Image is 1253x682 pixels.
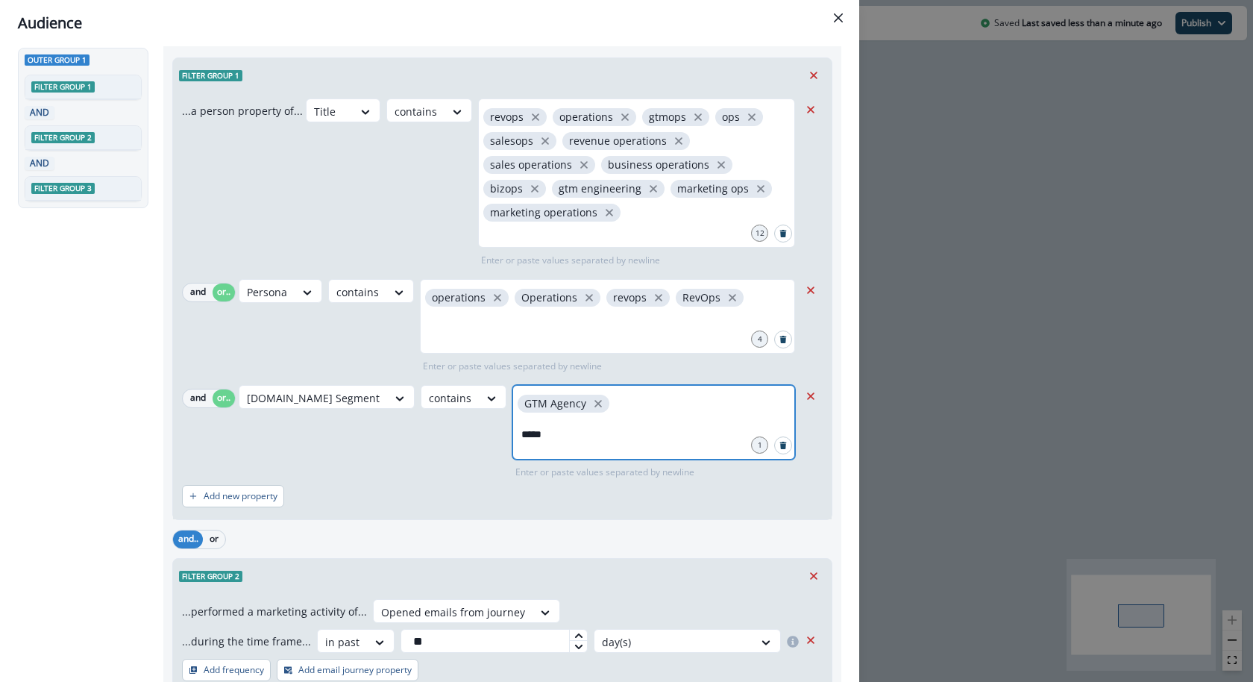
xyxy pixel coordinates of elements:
button: close [714,157,729,172]
button: and [183,284,213,301]
button: close [671,134,686,148]
button: Remove [799,385,823,407]
p: ops [722,111,740,124]
p: marketing operations [490,207,597,219]
div: 4 [751,331,768,348]
button: close [602,205,617,220]
p: bizops [490,183,523,195]
p: ...during the time frame... [182,633,311,649]
div: 12 [751,225,768,242]
p: salesops [490,135,533,148]
button: or.. [213,390,235,407]
button: close [538,134,553,148]
button: close [591,396,606,411]
button: close [753,181,768,196]
span: Filter group 2 [179,571,242,582]
button: or [203,531,225,548]
button: close [490,290,505,305]
p: Enter or paste values separated by newline [478,254,663,267]
button: Remove [799,629,823,651]
button: close [646,181,661,196]
button: close [618,110,632,125]
span: Filter group 1 [31,81,95,93]
div: 1 [751,437,768,454]
p: ...performed a marketing activity of... [182,604,367,619]
p: revops [613,292,647,304]
p: gtmops [649,111,686,124]
button: close [527,181,542,196]
div: Audience [18,12,841,34]
button: close [582,290,597,305]
p: Add new property [204,491,277,501]
button: close [744,110,759,125]
button: Add email journey property [277,659,418,681]
p: business operations [608,159,709,172]
p: sales operations [490,159,572,172]
p: ...a person property of... [182,103,303,119]
p: GTM Agency [524,398,586,410]
button: Remove [799,279,823,301]
button: and.. [173,531,203,548]
button: Search [774,437,792,454]
button: Remove [802,64,826,87]
button: close [577,157,591,172]
button: close [725,290,740,305]
p: RevOps [682,292,720,304]
button: Close [826,6,850,30]
p: revops [490,111,524,124]
p: operations [432,292,486,304]
p: gtm engineering [559,183,641,195]
p: Add frequency [204,665,264,675]
p: marketing ops [677,183,749,195]
p: Operations [521,292,577,304]
button: Search [774,331,792,348]
span: Filter group 1 [179,70,242,81]
p: AND [28,106,51,119]
span: Outer group 1 [25,54,89,66]
p: Enter or paste values separated by newline [420,360,605,373]
p: operations [559,111,613,124]
p: Enter or paste values separated by newline [512,466,697,479]
button: or.. [213,284,235,301]
button: Search [774,225,792,243]
p: revenue operations [569,135,667,148]
button: Remove [802,565,826,587]
button: Add new property [182,485,284,507]
button: Remove [799,98,823,121]
button: close [691,110,706,125]
button: Add frequency [182,659,271,681]
span: Filter group 2 [31,132,95,143]
button: and [183,390,213,407]
button: close [651,290,666,305]
p: Add email journey property [298,665,412,675]
button: close [528,110,543,125]
p: AND [28,157,51,170]
span: Filter group 3 [31,183,95,194]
